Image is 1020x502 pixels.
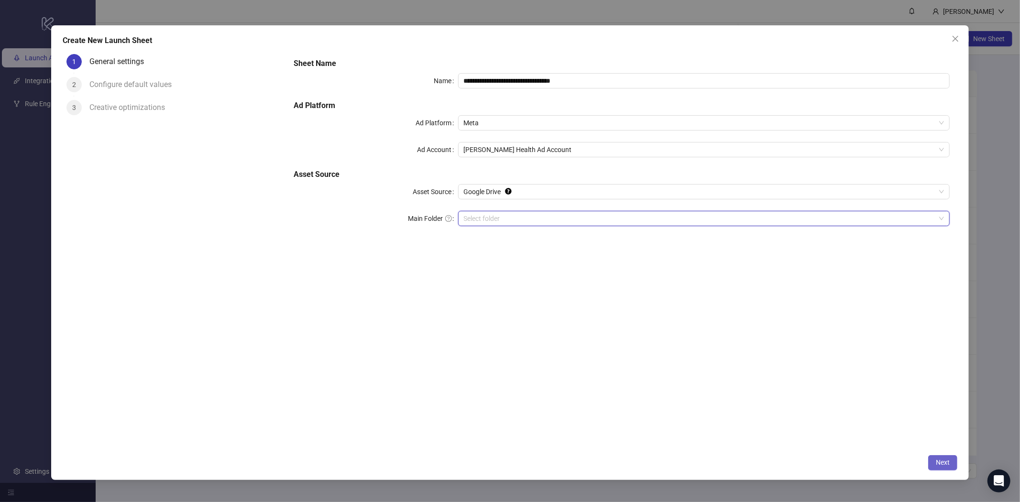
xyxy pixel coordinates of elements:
div: General settings [89,54,152,69]
span: question-circle [445,215,452,222]
div: Tooltip anchor [504,187,513,196]
span: Meta [464,116,944,130]
input: Name [458,73,950,88]
div: Creative optimizations [89,100,173,115]
h5: Asset Source [294,169,950,180]
span: Heidi Health Ad Account [464,142,944,157]
span: close [952,35,959,43]
button: Next [928,455,957,470]
span: Next [936,458,950,466]
div: Create New Launch Sheet [63,35,958,46]
label: Asset Source [413,184,458,199]
label: Main Folder [408,211,458,226]
label: Ad Platform [416,115,458,131]
span: Google Drive [464,185,944,199]
span: 3 [72,104,76,111]
button: Close [948,31,963,46]
div: Open Intercom Messenger [987,469,1010,492]
div: Configure default values [89,77,179,92]
span: 2 [72,81,76,88]
h5: Sheet Name [294,58,950,69]
span: 1 [72,58,76,65]
h5: Ad Platform [294,100,950,111]
label: Ad Account [417,142,458,157]
label: Name [434,73,458,88]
